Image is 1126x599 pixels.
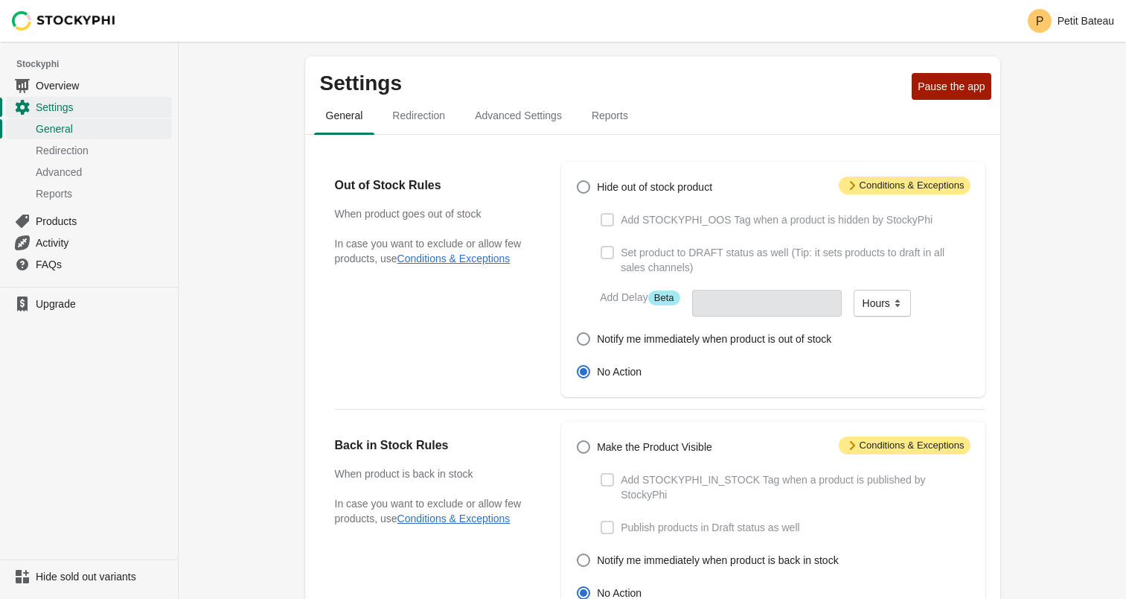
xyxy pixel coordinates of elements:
span: Pause the app [918,80,985,92]
span: Redirection [36,143,169,158]
span: Reports [580,102,640,129]
span: Conditions & Exceptions [839,177,970,194]
span: Notify me immediately when product is back in stock [597,553,838,568]
p: In case you want to exclude or allow few products, use [335,236,532,266]
span: FAQs [36,257,169,272]
p: Petit Bateau [1058,15,1114,27]
span: Notify me immediately when product is out of stock [597,332,831,346]
a: Overview [6,75,172,96]
a: Activity [6,232,172,253]
p: Settings [320,72,906,95]
span: No Action [597,364,642,379]
span: Make the Product Visible [597,440,712,454]
a: Products [6,210,172,232]
button: Pause the app [912,73,991,100]
span: Stockyphi [16,57,178,72]
a: Reports [6,183,172,204]
a: Hide sold out variants [6,566,172,587]
span: General [36,121,169,136]
button: reports [577,96,643,135]
button: Avatar with initials PPetit Bateau [1022,6,1120,36]
a: Redirection [6,139,172,161]
button: general [311,96,378,135]
span: Activity [36,235,169,250]
a: FAQs [6,253,172,275]
button: Conditions & Exceptions [397,253,511,264]
span: Hide sold out variants [36,569,169,584]
span: Settings [36,100,169,115]
span: General [314,102,375,129]
a: General [6,118,172,139]
button: redirection [377,96,460,135]
span: Set product to DRAFT status as well (Tip: it sets products to draft in all sales channels) [621,245,970,275]
span: Avatar with initials P [1028,9,1052,33]
img: Stockyphi [12,11,116,31]
h3: When product goes out of stock [335,206,532,221]
a: Upgrade [6,294,172,314]
p: In case you want to exclude or allow few products, use [335,496,532,526]
span: Upgrade [36,297,169,311]
span: Conditions & Exceptions [839,437,970,454]
span: Overview [36,78,169,93]
span: Advanced [36,165,169,180]
span: Add STOCKYPHI_OOS Tag when a product is hidden by StockyPhi [621,212,933,227]
a: Settings [6,96,172,118]
h2: Back in Stock Rules [335,437,532,454]
span: Redirection [380,102,457,129]
button: Advanced settings [460,96,577,135]
span: Hide out of stock product [597,180,712,194]
label: Add Delay [600,290,679,305]
button: Conditions & Exceptions [397,513,511,524]
span: Products [36,214,169,229]
span: Reports [36,186,169,201]
a: Advanced [6,161,172,183]
span: Add STOCKYPHI_IN_STOCK Tag when a product is published by StockyPhi [621,472,970,502]
span: Advanced Settings [463,102,574,129]
h2: Out of Stock Rules [335,177,532,194]
span: Publish products in Draft status as well [621,520,799,535]
span: Beta [648,291,680,305]
text: P [1035,15,1043,28]
h3: When product is back in stock [335,466,532,481]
